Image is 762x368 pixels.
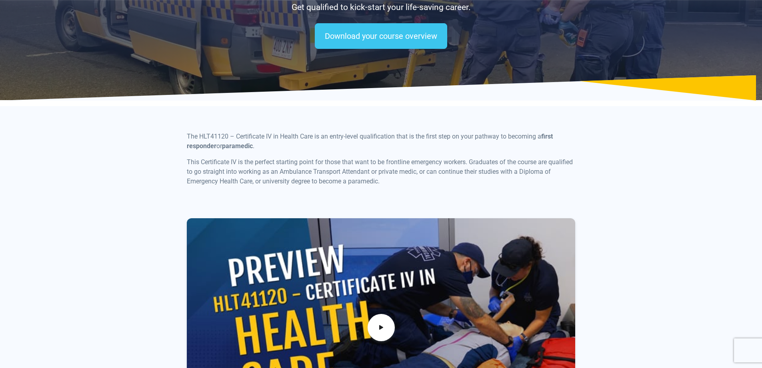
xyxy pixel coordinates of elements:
[216,142,222,150] span: or
[222,142,253,150] b: paramedic
[315,23,447,49] a: Download your course overview
[187,133,541,140] span: The HLT41120 – Certificate IV in Health Care is an entry-level qualification that is the first st...
[187,158,573,185] span: This Certificate IV is the perfect starting point for those that want to be frontline emergency w...
[253,142,254,150] span: .
[292,2,471,12] span: Get qualified to kick-start your life-saving career.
